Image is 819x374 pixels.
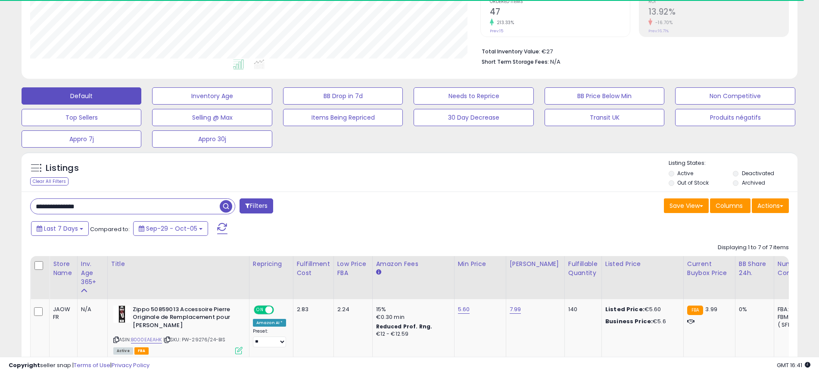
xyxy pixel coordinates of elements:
div: N/A [81,306,101,313]
span: Compared to: [90,225,130,233]
span: Columns [716,201,743,210]
div: Store Name [53,260,74,278]
button: Non Competitive [675,87,795,105]
div: Repricing [253,260,290,269]
button: Default [22,87,141,105]
label: Deactivated [742,170,774,177]
p: Listing States: [669,159,797,167]
div: [PERSON_NAME] [510,260,561,269]
a: 7.99 [510,305,521,314]
button: 30 Day Decrease [414,109,533,126]
button: Sep-29 - Oct-05 [133,221,208,236]
span: 3.99 [705,305,717,313]
div: Current Buybox Price [687,260,732,278]
span: Last 7 Days [44,224,78,233]
b: Reduced Prof. Rng. [376,323,433,330]
div: FBM: 8 [778,313,806,321]
div: Low Price FBA [337,260,369,278]
button: Save View [664,198,709,213]
button: Inventory Age [152,87,272,105]
span: Sep-29 - Oct-05 [146,224,197,233]
button: Last 7 Days [31,221,89,236]
div: 140 [568,306,595,313]
small: Amazon Fees. [376,269,381,276]
div: 2.24 [337,306,366,313]
label: Out of Stock [677,179,709,186]
div: Num of Comp. [778,260,809,278]
div: JAOW FR [53,306,71,321]
button: Selling @ Max [152,109,272,126]
button: Produits négatifs [675,109,795,126]
button: Filters [240,198,273,213]
span: FBA [134,347,149,355]
span: OFF [273,306,286,313]
div: 2.83 [297,306,327,313]
button: Columns [710,198,750,213]
button: Top Sellers [22,109,141,126]
div: Fulfillable Quantity [568,260,598,278]
button: BB Drop in 7d [283,87,403,105]
div: €12 - €12.59 [376,331,448,338]
strong: Copyright [9,361,40,369]
span: 2025-10-13 16:41 GMT [777,361,810,369]
div: Inv. Age 365+ [81,260,104,287]
button: Appro 7j [22,130,141,148]
span: ON [255,306,265,313]
div: Min Price [458,260,502,269]
div: BB Share 24h. [739,260,770,278]
div: Preset: [253,328,286,348]
button: Transit UK [545,109,664,126]
small: FBA [687,306,703,315]
div: €0.30 min [376,313,448,321]
a: Terms of Use [74,361,110,369]
h5: Listings [46,162,79,174]
div: seller snap | | [9,362,149,370]
button: Actions [752,198,789,213]
button: Needs to Reprice [414,87,533,105]
a: 5.60 [458,305,470,314]
div: ASIN: [113,306,243,353]
div: Listed Price [605,260,680,269]
div: Displaying 1 to 7 of 7 items [718,244,789,252]
label: Active [677,170,693,177]
a: B000EAEAHK [131,336,162,343]
div: Clear All Filters [30,177,69,185]
div: €5.6 [605,318,677,325]
div: 15% [376,306,448,313]
div: €5.60 [605,306,677,313]
div: FBA: 3 [778,306,806,313]
div: Title [111,260,246,269]
span: | SKU: PW-29276/24-BIS [163,336,226,343]
img: 41blxTFuCBL._SL40_.jpg [113,306,131,323]
b: Listed Price: [605,305,645,313]
div: Amazon Fees [376,260,451,269]
b: Business Price: [605,317,653,325]
div: 0% [739,306,767,313]
a: Privacy Policy [112,361,149,369]
b: Zippo 50859013 Accessoire Pierre Originale de Remplacement pour [PERSON_NAME] [133,306,237,332]
button: Items Being Repriced [283,109,403,126]
div: ( SFP: 1 ) [778,321,806,329]
div: Amazon AI * [253,319,286,327]
label: Archived [742,179,765,186]
button: Appro 30j [152,130,272,148]
span: All listings currently available for purchase on Amazon [113,347,133,355]
button: BB Price Below Min [545,87,664,105]
div: Fulfillment Cost [297,260,330,278]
